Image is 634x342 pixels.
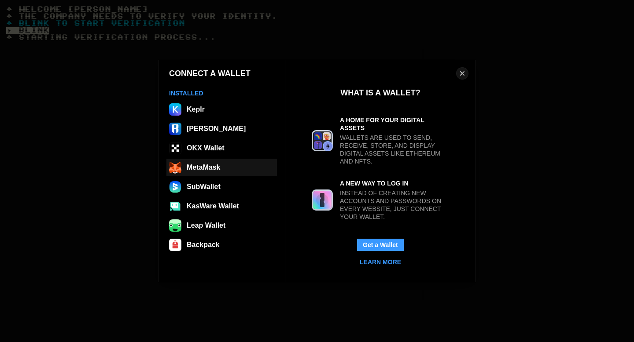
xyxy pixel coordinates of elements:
img: 5VZ71FV6L7PA3gg3tXrdQ+DgLhC+75Wq3no69P3MC0NFQpx2lL04Ql9gHK1bRDjsSBIvScBnDTk1WrlGIZBorIDEYJj+rhdgn... [169,142,181,154]
div: What is a Wallet? [340,87,420,98]
div: Keplr [187,106,205,113]
div: Learn More [360,258,401,266]
div: KasWare Wallet [187,202,239,210]
img: svg> [312,130,333,151]
div: Instead of creating new accounts and passwords on every website, just connect your wallet. [340,189,449,221]
img: svg+xml;base64,PHN2ZyB3aWR0aD0iMTYwIiBoZWlnaHQ9IjE2MCIgZmlsbD0ibm9uZSIgeG1sbnM9Imh0dHA6Ly93d3cudz... [169,181,181,193]
img: z+3L+1FxxXUeUMECPaK8gprIwhdlxV+hQdAXuUyJwW6xfJRlUUBFGbLJkqNlJgXjn6ghaAaYmDimBFRMSIqKAGPGvqu25lMm1... [169,219,181,232]
div: [PERSON_NAME] [187,125,246,133]
div: OKX Wallet [187,144,225,152]
button: OKX Wallet [166,139,277,157]
button: Leap Wallet [166,217,277,234]
div: Installed [169,89,274,97]
button: Close [456,67,468,80]
div: Backpack [187,241,220,249]
img: svg%3E%0A [169,123,181,135]
div: MetaMask [187,164,220,171]
div: Wallets are used to send, receive, store, and display digital assets like Ethereum and NFTs. [340,134,449,165]
img: svg+xml;base64,PHN2ZyB3aWR0aD0iMzUiIGhlaWdodD0iMzQiIHZpZXdCb3g9IjAgMCAzNSAzNCIgZmlsbD0ibm9uZSIgeG... [169,161,181,174]
a: Learn More [354,256,406,268]
button: MetaMask [166,159,277,176]
img: svg> [312,189,333,211]
button: SubWallet [166,178,277,196]
button: Backpack [166,236,277,254]
div: SubWallet [187,183,221,191]
button: Keplr [166,101,277,118]
div: Get a Wallet [363,241,398,249]
div: Leap Wallet [187,222,225,229]
div: A Home for your Digital Assets [340,116,449,132]
div: A New Way to Log In [340,179,449,187]
img: ByMCUfJCc2WaAAAAAElFTkSuQmCC [169,103,181,116]
img: svg+xml;base64,PD94bWwgdmVyc2lvbj0iMS4wIiBlbmNvZGluZz0iVVRGLTgiPz4KPHN2ZyB2ZXJzaW9uPSIxLjEiIHhtbG... [169,200,181,212]
img: 4BxBxKvl5W07cAAAAASUVORK5CYII= [169,239,181,251]
button: [PERSON_NAME] [166,120,277,138]
h1: Connect a Wallet [169,68,251,79]
button: KasWare Wallet [166,197,277,215]
button: Get a Wallet [357,239,404,251]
